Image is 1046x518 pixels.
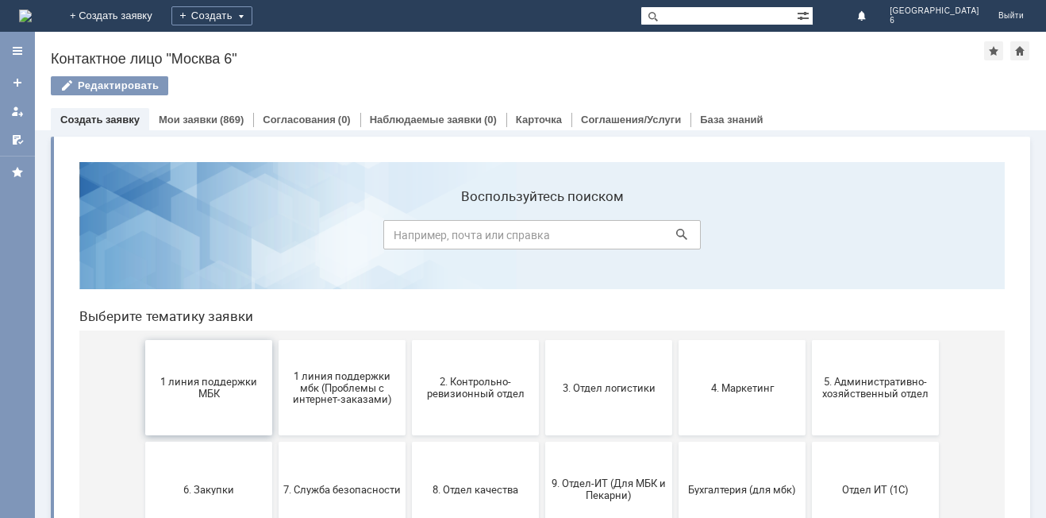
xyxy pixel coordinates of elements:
[350,334,467,346] span: 8. Отдел качества
[612,394,739,489] button: Это соглашение не активно!
[617,334,734,346] span: Бухгалтерия (для мбк)
[212,292,339,388] button: 7. Служба безопасности
[338,114,351,126] div: (0)
[212,394,339,489] button: Отдел-ИТ (Офис)
[5,99,30,124] a: Мои заявки
[217,334,334,346] span: 7. Служба безопасности
[317,39,634,55] label: Воспользуйтесь поиском
[79,292,206,388] button: 6. Закупки
[19,10,32,22] img: logo
[890,16,979,25] span: 6
[83,226,201,250] span: 1 линия поддержки МБК
[5,70,30,95] a: Создать заявку
[345,292,472,388] button: 8. Отдел качества
[5,127,30,153] a: Мои согласования
[750,226,867,250] span: 5. Административно-хозяйственный отдел
[345,394,472,489] button: Финансовый отдел
[581,114,681,126] a: Соглашения/Услуги
[483,435,601,447] span: Франчайзинг
[479,394,606,489] button: Франчайзинг
[479,292,606,388] button: 9. Отдел-ИТ (Для МБК и Пекарни)
[797,7,813,22] span: Расширенный поиск
[617,232,734,244] span: 4. Маркетинг
[79,394,206,489] button: Отдел-ИТ (Битрикс24 и CRM)
[159,114,217,126] a: Мои заявки
[612,191,739,286] button: 4. Маркетинг
[220,114,244,126] div: (869)
[700,114,763,126] a: База знаний
[370,114,482,126] a: Наблюдаемые заявки
[984,41,1003,60] div: Добавить в избранное
[83,334,201,346] span: 6. Закупки
[79,191,206,286] button: 1 линия поддержки МБК
[484,114,497,126] div: (0)
[60,114,140,126] a: Создать заявку
[483,328,601,352] span: 9. Отдел-ИТ (Для МБК и Пекарни)
[516,114,562,126] a: Карточка
[217,435,334,447] span: Отдел-ИТ (Офис)
[51,51,984,67] div: Контактное лицо "Москва 6"
[350,435,467,447] span: Финансовый отдел
[19,10,32,22] a: Перейти на домашнюю страницу
[745,292,872,388] button: Отдел ИТ (1С)
[171,6,252,25] div: Создать
[263,114,336,126] a: Согласования
[745,394,872,489] button: [PERSON_NAME]. Услуги ИТ для МБК (оформляет L1)
[83,430,201,454] span: Отдел-ИТ (Битрикс24 и CRM)
[217,220,334,256] span: 1 линия поддержки мбк (Проблемы с интернет-заказами)
[750,334,867,346] span: Отдел ИТ (1С)
[350,226,467,250] span: 2. Контрольно-ревизионный отдел
[13,159,938,175] header: Выберите тематику заявки
[612,292,739,388] button: Бухгалтерия (для мбк)
[212,191,339,286] button: 1 линия поддержки мбк (Проблемы с интернет-заказами)
[1010,41,1029,60] div: Сделать домашней страницей
[479,191,606,286] button: 3. Отдел логистики
[745,191,872,286] button: 5. Административно-хозяйственный отдел
[617,430,734,454] span: Это соглашение не активно!
[483,232,601,244] span: 3. Отдел логистики
[890,6,979,16] span: [GEOGRAPHIC_DATA]
[750,423,867,459] span: [PERSON_NAME]. Услуги ИТ для МБК (оформляет L1)
[345,191,472,286] button: 2. Контрольно-ревизионный отдел
[317,71,634,100] input: Например, почта или справка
